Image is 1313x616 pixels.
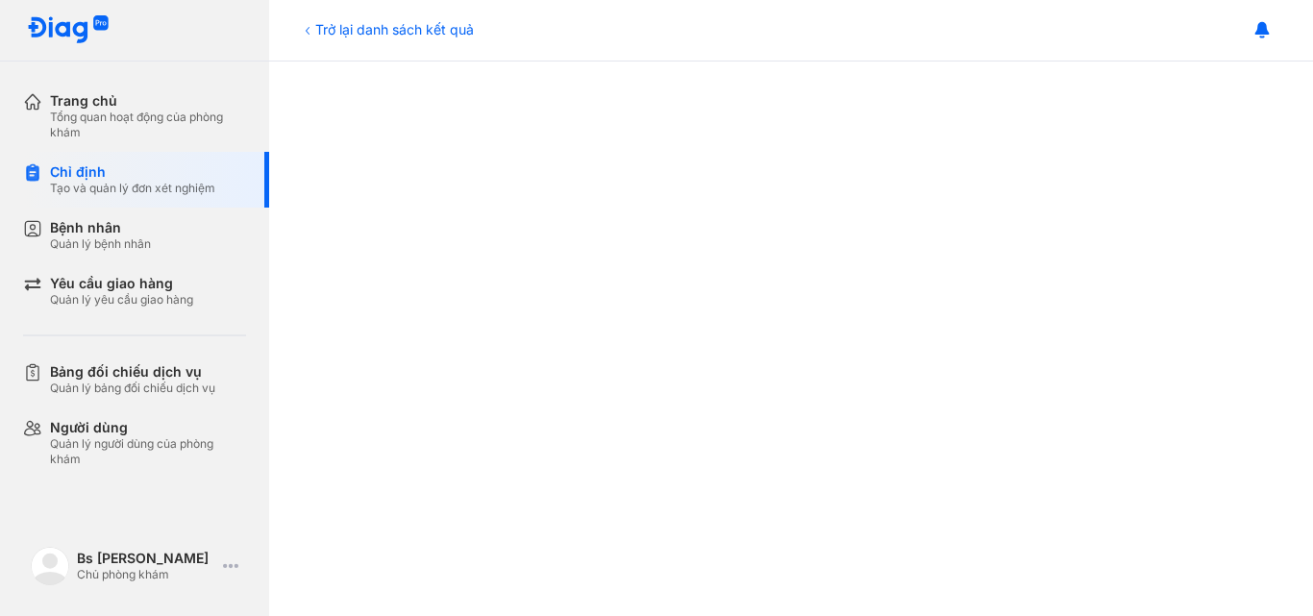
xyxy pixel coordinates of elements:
div: Quản lý bảng đối chiếu dịch vụ [50,381,215,396]
div: Trở lại danh sách kết quả [300,19,474,39]
div: Chủ phòng khám [77,567,215,582]
div: Bs [PERSON_NAME] [77,550,215,567]
div: Tổng quan hoạt động của phòng khám [50,110,246,140]
div: Quản lý người dùng của phòng khám [50,436,246,467]
div: Bệnh nhân [50,219,151,236]
div: Bảng đối chiếu dịch vụ [50,363,215,381]
div: Yêu cầu giao hàng [50,275,193,292]
div: Quản lý yêu cầu giao hàng [50,292,193,308]
div: Tạo và quản lý đơn xét nghiệm [50,181,215,196]
div: Quản lý bệnh nhân [50,236,151,252]
div: Trang chủ [50,92,246,110]
div: Người dùng [50,419,246,436]
img: logo [31,547,69,585]
img: logo [27,15,110,45]
div: Chỉ định [50,163,215,181]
